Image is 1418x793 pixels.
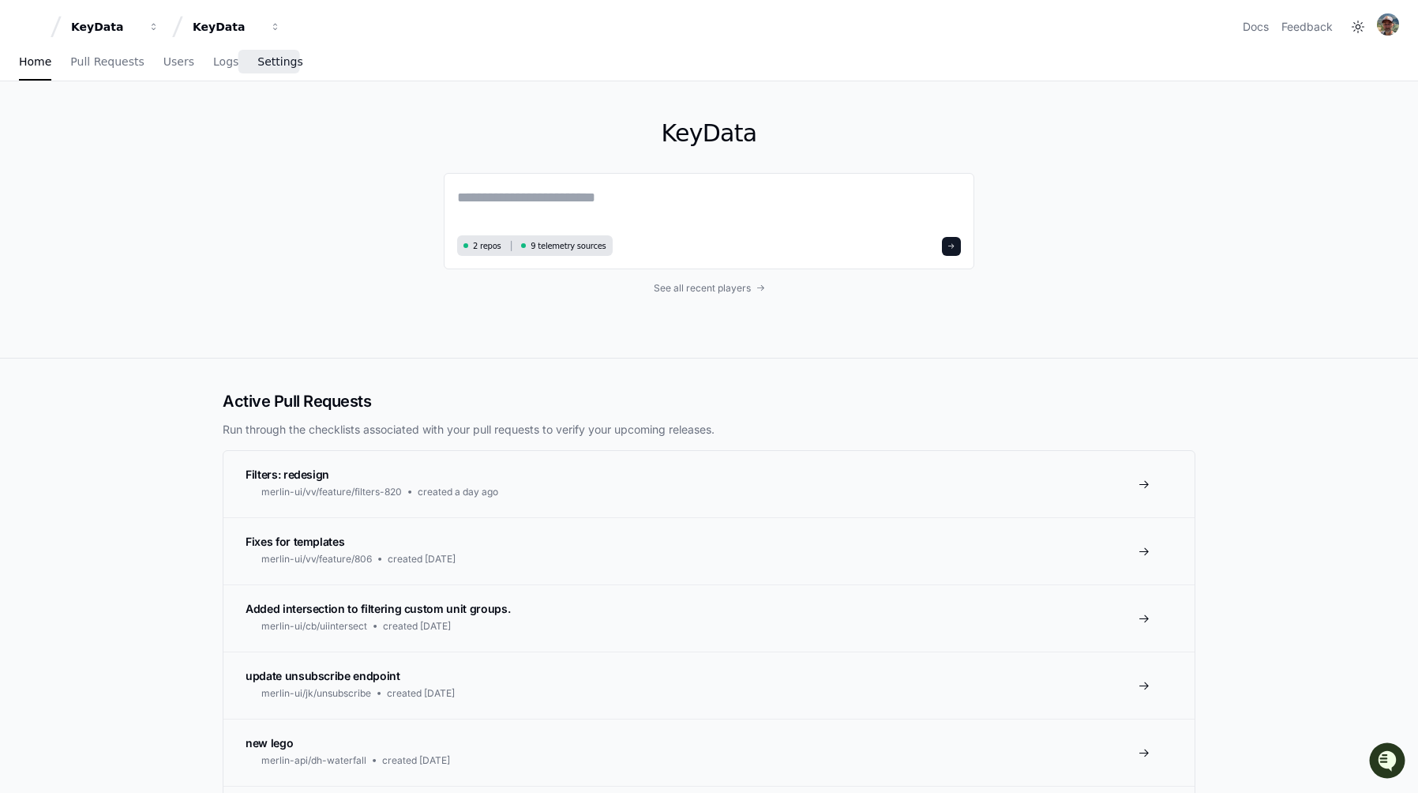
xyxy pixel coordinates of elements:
a: Home [19,44,51,81]
a: Powered byPylon [111,165,191,178]
a: Pull Requests [70,44,144,81]
span: merlin-ui/cb/uiintersect [261,620,367,633]
span: 9 telemetry sources [531,240,606,252]
a: Docs [1243,19,1269,35]
span: Logs [213,57,238,66]
a: update unsubscribe endpointmerlin-ui/jk/unsubscribecreated [DATE] [223,652,1195,719]
img: 1756235613930-3d25f9e4-fa56-45dd-b3ad-e072dfbd1548 [16,118,44,146]
a: Users [163,44,194,81]
span: Added intersection to filtering custom unit groups. [246,602,510,615]
p: Run through the checklists associated with your pull requests to verify your upcoming releases. [223,422,1195,438]
button: KeyData [65,13,166,41]
span: See all recent players [654,282,751,295]
a: Added intersection to filtering custom unit groups.merlin-ui/cb/uiintersectcreated [DATE] [223,584,1195,652]
span: Pylon [157,166,191,178]
span: Settings [257,57,302,66]
span: Filters: redesign [246,468,329,481]
span: 2 repos [473,240,501,252]
a: Settings [257,44,302,81]
a: See all recent players [444,282,974,295]
span: merlin-api/dh-waterfall [261,754,366,767]
a: new legomerlin-api/dh-waterfallcreated [DATE] [223,719,1195,786]
div: KeyData [193,19,261,35]
span: merlin-ui/vv/feature/806 [261,553,372,566]
span: created [DATE] [387,687,455,700]
button: Start new chat [268,122,287,141]
span: update unsubscribe endpoint [246,669,400,682]
div: We're available if you need us! [54,133,200,146]
span: created [DATE] [388,553,456,566]
div: Welcome [16,63,287,88]
h2: Active Pull Requests [223,390,1195,412]
span: Users [163,57,194,66]
span: Home [19,57,51,66]
button: KeyData [186,13,287,41]
div: Start new chat [54,118,259,133]
span: created [DATE] [382,754,450,767]
img: ACg8ocJ5xzVOTABYD89vhr58QOPnoISmPXouEFuBXVE3P9IbcWCWQ6c=s96-c [1377,13,1399,36]
h1: KeyData [444,119,974,148]
span: new lego [246,736,293,750]
span: merlin-ui/jk/unsubscribe [261,687,371,700]
span: created a day ago [418,486,498,498]
span: merlin-ui/vv/feature/filters-820 [261,486,402,498]
button: Feedback [1281,19,1333,35]
a: Logs [213,44,238,81]
img: PlayerZero [16,16,47,47]
a: Fixes for templatesmerlin-ui/vv/feature/806created [DATE] [223,517,1195,584]
span: Pull Requests [70,57,144,66]
iframe: Open customer support [1367,741,1410,784]
a: Filters: redesignmerlin-ui/vv/feature/filters-820created a day ago [223,451,1195,517]
span: created [DATE] [383,620,451,633]
div: KeyData [71,19,139,35]
span: Fixes for templates [246,535,344,548]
